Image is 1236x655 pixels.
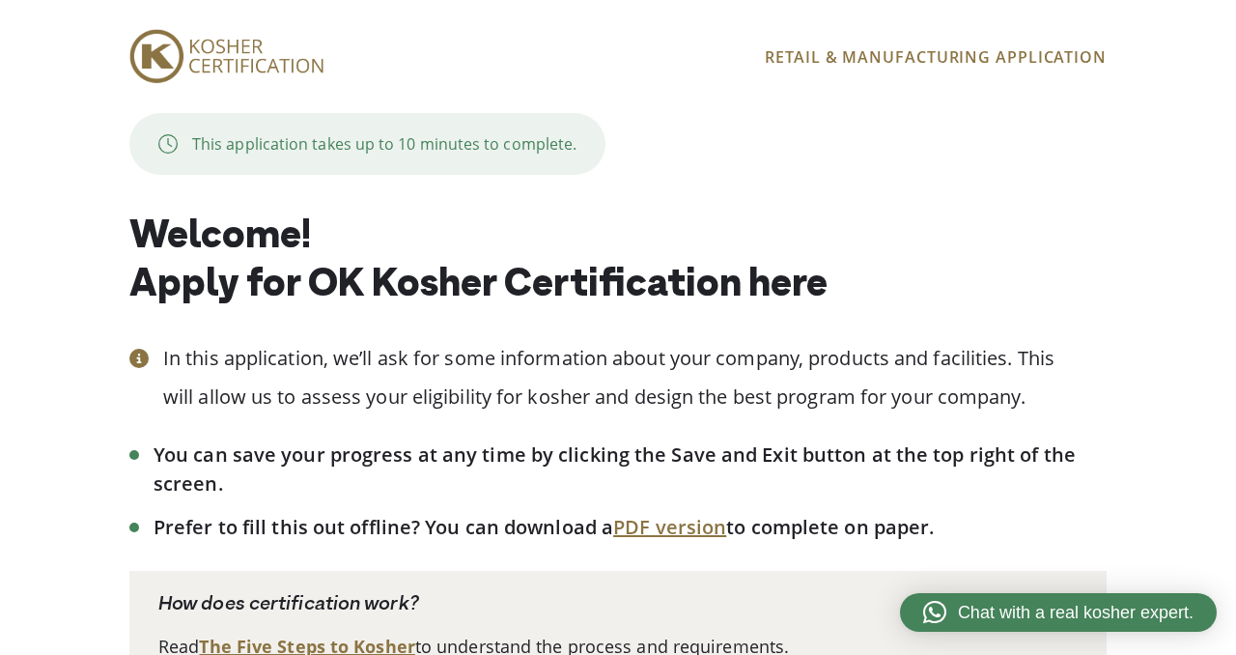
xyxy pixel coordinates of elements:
[765,45,1107,69] p: RETAIL & MANUFACTURING APPLICATION
[158,590,1078,619] p: How does certification work?
[613,514,726,540] a: PDF version
[192,132,576,156] p: This application takes up to 10 minutes to complete.
[900,593,1217,632] a: Chat with a real kosher expert.
[154,441,1107,498] li: You can save your progress at any time by clicking the Save and Exit button at the top right of t...
[958,600,1194,626] span: Chat with a real kosher expert.
[163,339,1107,416] p: In this application, we’ll ask for some information about your company, products and facilities. ...
[154,513,1107,542] li: Prefer to fill this out offline? You can download a to complete on paper.
[129,214,1107,310] h1: Welcome! Apply for OK Kosher Certification here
